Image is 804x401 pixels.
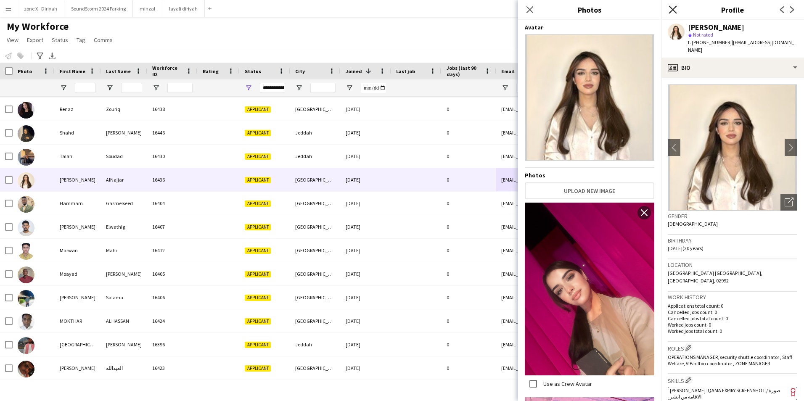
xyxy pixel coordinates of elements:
[501,84,509,92] button: Open Filter Menu
[55,98,101,121] div: Renaz
[245,342,271,348] span: Applicant
[245,318,271,324] span: Applicant
[35,51,45,61] app-action-btn: Advanced filters
[18,125,34,142] img: Shahd Osman
[670,387,780,400] span: [PERSON_NAME] Iqama Expiry Screenshot / صورة الاقامة من ابشر
[442,215,496,238] div: 0
[290,262,341,285] div: [GEOGRAPHIC_DATA]
[442,192,496,215] div: 0
[341,286,391,309] div: [DATE]
[55,192,101,215] div: Hammam
[18,102,34,119] img: Renaz Zouriq
[668,270,762,284] span: [GEOGRAPHIC_DATA] [GEOGRAPHIC_DATA], [GEOGRAPHIC_DATA], 02992
[18,290,34,307] img: Mohammad Salama
[518,4,661,15] h3: Photos
[668,303,797,309] p: Applications total count: 0
[525,203,654,375] img: Crew photo 991305
[75,83,96,93] input: First Name Filter Input
[101,356,147,380] div: العبدالله
[442,121,496,144] div: 0
[501,68,515,74] span: Email
[496,356,664,380] div: [EMAIL_ADDRESS][DOMAIN_NAME]
[780,194,797,211] div: Open photos pop-in
[245,153,271,160] span: Applicant
[55,286,101,309] div: [PERSON_NAME]
[18,172,34,189] img: Wedad AlNajjar
[525,24,654,31] h4: Avatar
[18,266,34,283] img: Moayad Adam
[245,84,252,92] button: Open Filter Menu
[447,65,481,77] span: Jobs (last 90 days)
[496,168,664,191] div: [EMAIL_ADDRESS][DOMAIN_NAME]
[341,333,391,356] div: [DATE]
[516,83,659,93] input: Email Filter Input
[290,168,341,191] div: [GEOGRAPHIC_DATA]
[147,356,198,380] div: 16423
[245,130,271,136] span: Applicant
[55,356,101,380] div: [PERSON_NAME]
[73,34,89,45] a: Tag
[496,98,664,121] div: [EMAIL_ADDRESS][DOMAIN_NAME]
[668,212,797,220] h3: Gender
[668,221,718,227] span: [DEMOGRAPHIC_DATA]
[55,145,101,168] div: Talah
[203,68,219,74] span: Rating
[341,215,391,238] div: [DATE]
[18,361,34,377] img: محمد احمد العبدالله
[496,262,664,285] div: [EMAIL_ADDRESS][DOMAIN_NAME]
[106,68,131,74] span: Last Name
[290,192,341,215] div: [GEOGRAPHIC_DATA]
[94,36,113,44] span: Comms
[18,149,34,166] img: Talah Soudad
[18,196,34,213] img: Hammam Gasmelseed
[668,376,797,385] h3: Skills
[341,145,391,168] div: [DATE]
[290,239,341,262] div: [GEOGRAPHIC_DATA]
[147,333,198,356] div: 16396
[101,309,147,332] div: ALHASSAN
[396,68,415,74] span: Last job
[442,168,496,191] div: 0
[18,219,34,236] img: Ibrahim Elwathig
[341,356,391,380] div: [DATE]
[496,239,664,262] div: [EMAIL_ADDRESS][DOMAIN_NAME]
[245,68,261,74] span: Status
[101,286,147,309] div: Salama
[688,39,732,45] span: t. [PHONE_NUMBER]
[442,262,496,285] div: 0
[496,215,664,238] div: [EMAIL_ADDRESS][DOMAIN_NAME]
[668,328,797,334] p: Worked jobs total count: 0
[147,239,198,262] div: 16412
[60,84,67,92] button: Open Filter Menu
[688,24,744,31] div: [PERSON_NAME]
[290,309,341,332] div: [GEOGRAPHIC_DATA]
[290,286,341,309] div: [GEOGRAPHIC_DATA]
[245,106,271,113] span: Applicant
[52,36,68,44] span: Status
[290,356,341,380] div: [GEOGRAPHIC_DATA]
[668,245,703,251] span: [DATE] (20 years)
[64,0,133,17] button: SoundStorm 2024 Parking
[496,192,664,215] div: [EMAIL_ADDRESS][DOMAIN_NAME]
[525,171,654,179] h4: Photos
[341,168,391,191] div: [DATE]
[147,262,198,285] div: 16405
[147,145,198,168] div: 16430
[90,34,116,45] a: Comms
[525,34,654,161] img: Crew avatar
[167,83,193,93] input: Workforce ID Filter Input
[55,239,101,262] div: Marwan
[147,309,198,332] div: 16424
[101,239,147,262] div: Mahi
[18,68,32,74] span: Photo
[101,192,147,215] div: Gasmelseed
[688,39,794,53] span: | [EMAIL_ADDRESS][DOMAIN_NAME]
[295,68,305,74] span: City
[442,286,496,309] div: 0
[47,51,57,61] app-action-btn: Export XLSX
[442,309,496,332] div: 0
[55,168,101,191] div: [PERSON_NAME]
[147,168,198,191] div: 16436
[693,32,713,38] span: Not rated
[668,84,797,211] img: Crew avatar or photo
